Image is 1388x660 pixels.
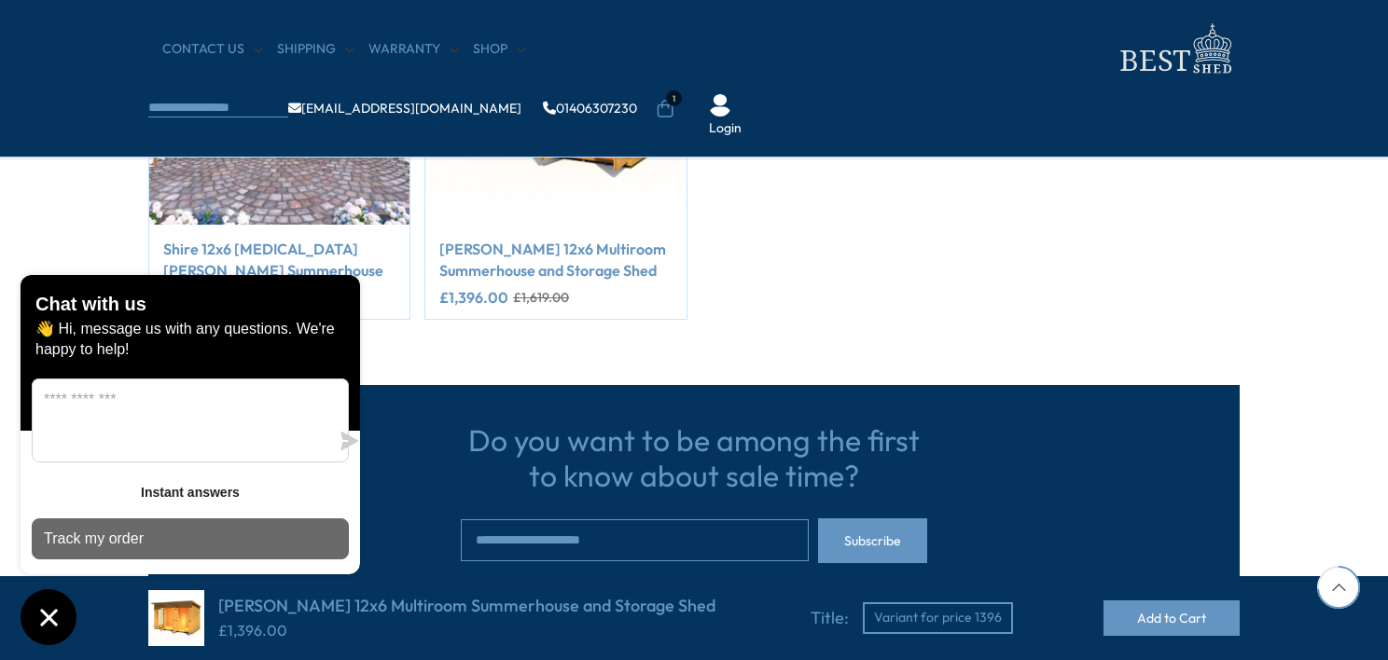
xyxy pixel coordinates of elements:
[806,601,854,634] label: Title:
[513,291,569,304] del: £1,619.00
[473,40,526,59] a: Shop
[368,40,459,59] a: Warranty
[288,102,521,115] a: [EMAIL_ADDRESS][DOMAIN_NAME]
[277,40,354,59] a: Shipping
[439,239,672,281] a: [PERSON_NAME] 12x6 Multiroom Summerhouse and Storage Shed
[818,518,927,563] button: Subscribe
[844,534,901,547] span: Subscribe
[666,90,682,106] span: 1
[461,422,927,494] h3: Do you want to be among the first to know about sale time?
[163,239,396,281] a: Shire 12x6 [MEDICAL_DATA][PERSON_NAME] Summerhouse
[656,100,674,118] a: 1
[709,119,742,138] a: Login
[218,596,715,616] h4: [PERSON_NAME] 12x6 Multiroom Summerhouse and Storage Shed
[15,275,366,645] inbox-online-store-chat: Shopify online store chat
[863,602,1013,634] label: Variant for price 1396
[709,94,731,117] img: User Icon
[439,290,508,305] ins: £1,396.00
[162,40,263,59] a: CONTACT US
[1109,19,1240,79] img: logo
[1103,600,1240,636] button: Add to Cart
[543,102,637,115] a: 01406307230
